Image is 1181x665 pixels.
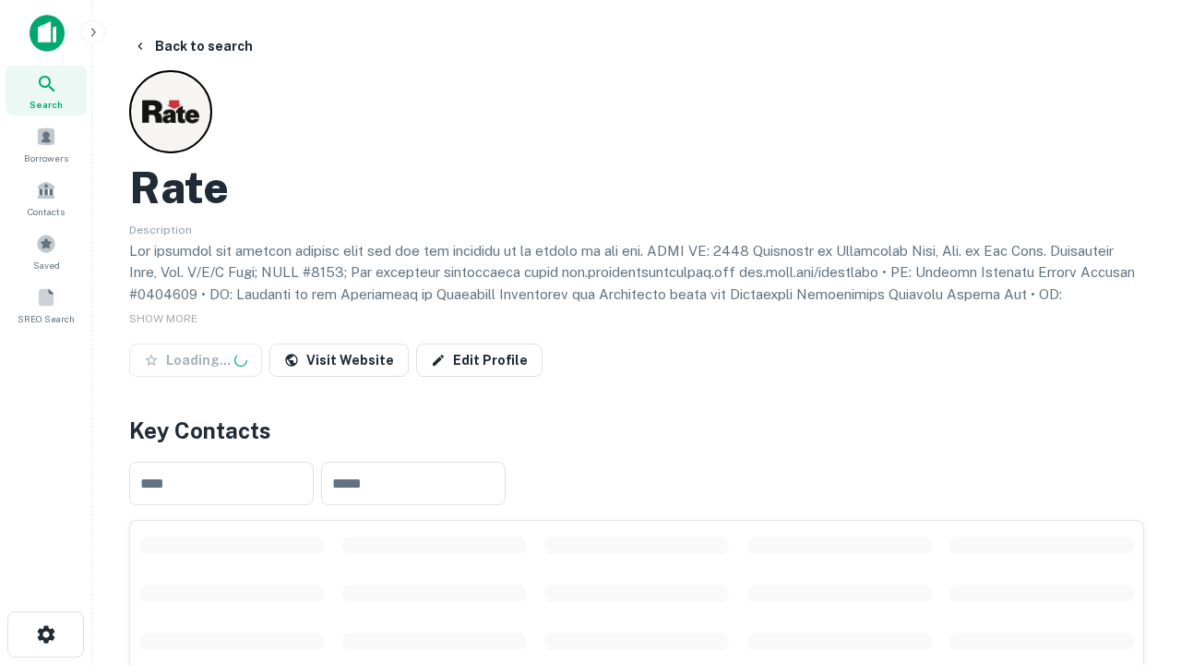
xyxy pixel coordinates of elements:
span: Saved [33,258,60,272]
span: Description [129,224,192,236]
span: Search [30,97,63,112]
span: Borrowers [24,151,68,165]
a: Contacts [6,173,87,223]
button: Back to search [125,30,260,63]
a: Edit Profile [416,344,543,377]
span: SREO Search [18,311,75,326]
iframe: Chat Widget [1089,458,1181,547]
a: Visit Website [269,344,409,377]
a: SREO Search [6,280,87,330]
a: Saved [6,226,87,276]
h4: Key Contacts [129,414,1144,447]
h2: Rate [129,161,229,214]
img: capitalize-icon.png [30,15,65,52]
span: SHOW MORE [129,312,197,325]
a: Borrowers [6,119,87,169]
span: Contacts [28,204,65,219]
a: Search [6,66,87,115]
p: Lor ipsumdol sit ametcon adipisc elit sed doe tem incididu ut la etdolo ma ali eni. ADMI VE: 2448... [129,240,1144,415]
